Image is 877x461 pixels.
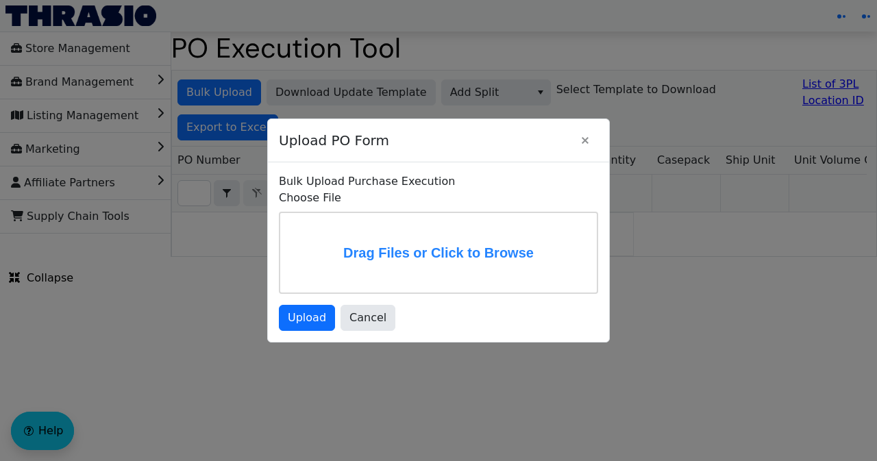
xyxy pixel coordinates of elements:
button: Upload [279,305,335,331]
label: Choose File [279,190,598,206]
button: Cancel [341,305,395,331]
span: Upload [288,310,326,326]
span: Cancel [349,310,386,326]
p: Bulk Upload Purchase Execution [279,173,598,190]
label: Drag Files or Click to Browse [280,213,597,292]
button: Close [572,127,598,153]
span: Upload PO Form [279,123,572,158]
